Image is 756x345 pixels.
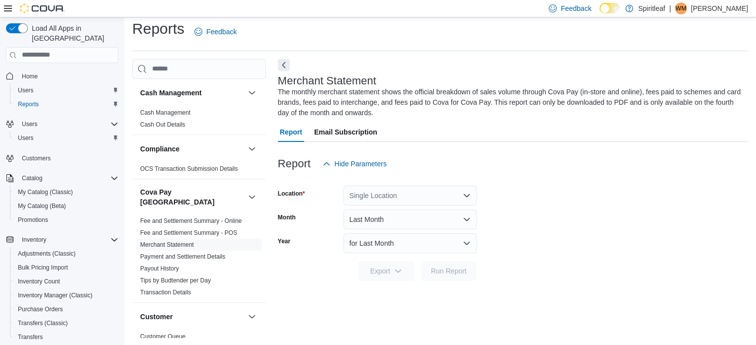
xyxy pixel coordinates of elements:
span: Hide Parameters [335,159,387,169]
a: Payout History [140,265,179,272]
button: Cash Management [246,87,258,99]
h3: Compliance [140,144,179,154]
a: Home [18,70,42,82]
a: Transaction Details [140,289,191,296]
span: Adjustments (Classic) [18,250,76,258]
button: Catalog [2,171,122,185]
span: Cash Management [140,109,190,117]
span: Reports [14,98,118,110]
span: Catalog [22,174,42,182]
button: Cash Management [140,88,244,98]
h1: Reports [132,19,184,39]
div: Cash Management [132,107,266,135]
div: Cova Pay [GEOGRAPHIC_DATA] [132,215,266,302]
span: Transaction Details [140,288,191,296]
a: Transfers (Classic) [14,317,72,329]
a: Users [14,84,37,96]
label: Location [278,190,305,198]
button: Promotions [10,213,122,227]
button: Compliance [140,144,244,154]
span: Bulk Pricing Import [18,264,68,272]
span: Cash Out Details [140,121,185,129]
button: Open list of options [463,192,471,200]
span: Home [18,70,118,82]
a: Fee and Settlement Summary - POS [140,229,237,236]
button: Inventory [18,234,50,246]
a: OCS Transaction Submission Details [140,165,238,172]
span: Bulk Pricing Import [14,262,118,274]
span: Purchase Orders [14,303,118,315]
button: Home [2,69,122,83]
button: Cova Pay [GEOGRAPHIC_DATA] [140,187,244,207]
span: Adjustments (Classic) [14,248,118,260]
button: Transfers (Classic) [10,316,122,330]
button: Inventory [2,233,122,247]
span: Users [22,120,37,128]
span: My Catalog (Classic) [18,188,73,196]
button: Users [2,117,122,131]
span: Home [22,72,38,80]
span: Transfers (Classic) [14,317,118,329]
span: Users [14,132,118,144]
button: Hide Parameters [319,154,391,174]
span: Users [18,134,33,142]
span: Dark Mode [599,13,600,14]
button: Transfers [10,330,122,344]
a: Cash Out Details [140,121,185,128]
span: Promotions [14,214,118,226]
a: Purchase Orders [14,303,67,315]
span: My Catalog (Beta) [18,202,66,210]
span: Users [18,118,118,130]
a: My Catalog (Beta) [14,200,70,212]
span: Tips by Budtender per Day [140,276,211,284]
button: Purchase Orders [10,302,122,316]
span: Purchase Orders [18,305,63,313]
input: Dark Mode [599,3,620,13]
span: Run Report [431,266,467,276]
button: Compliance [246,143,258,155]
span: Merchant Statement [140,241,194,249]
p: [PERSON_NAME] [691,2,748,14]
span: Inventory [22,236,46,244]
span: OCS Transaction Submission Details [140,165,238,173]
a: Bulk Pricing Import [14,262,72,274]
span: Transfers (Classic) [18,319,68,327]
span: Customer Queue [140,333,185,341]
a: Reports [14,98,43,110]
span: Inventory Manager (Classic) [14,289,118,301]
span: Feedback [206,27,237,37]
button: Catalog [18,172,46,184]
a: Feedback [190,22,241,42]
label: Month [278,213,296,221]
button: Run Report [421,261,477,281]
button: Adjustments (Classic) [10,247,122,261]
a: Inventory Manager (Classic) [14,289,96,301]
a: Adjustments (Classic) [14,248,80,260]
span: Inventory Manager (Classic) [18,291,92,299]
button: Customer [140,312,244,322]
a: Merchant Statement [140,241,194,248]
label: Year [278,237,290,245]
span: Reports [18,100,39,108]
p: | [669,2,671,14]
button: for Last Month [343,233,477,253]
a: Transfers [14,331,47,343]
button: Customer [246,311,258,323]
span: WM [675,2,686,14]
div: Compliance [132,163,266,179]
button: Inventory Manager (Classic) [10,288,122,302]
span: Customers [22,154,51,162]
a: My Catalog (Classic) [14,186,77,198]
span: Report [280,122,302,142]
span: Users [18,86,33,94]
span: Catalog [18,172,118,184]
h3: Customer [140,312,172,322]
span: Fee and Settlement Summary - Online [140,217,242,225]
button: Export [358,261,414,281]
span: Inventory Count [14,276,118,287]
h3: Merchant Statement [278,75,376,87]
button: My Catalog (Beta) [10,199,122,213]
a: Customer Queue [140,333,185,340]
a: Cash Management [140,109,190,116]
